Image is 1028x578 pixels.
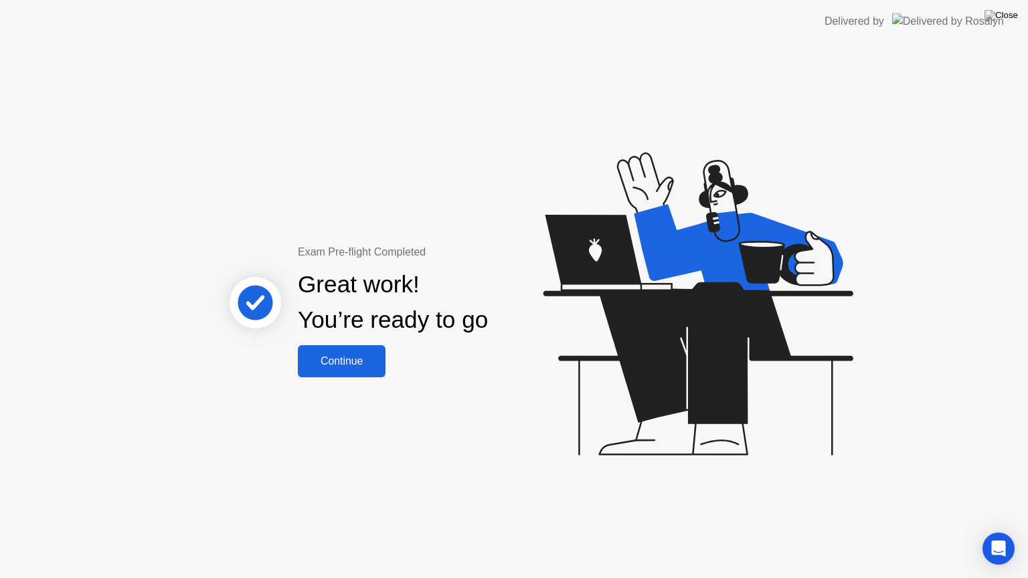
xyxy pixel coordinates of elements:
[892,13,1004,29] img: Delivered by Rosalyn
[825,13,884,29] div: Delivered by
[298,244,574,260] div: Exam Pre-flight Completed
[982,533,1015,565] div: Open Intercom Messenger
[984,10,1018,21] img: Close
[298,267,488,338] div: Great work! You’re ready to go
[298,345,385,377] button: Continue
[302,355,381,367] div: Continue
